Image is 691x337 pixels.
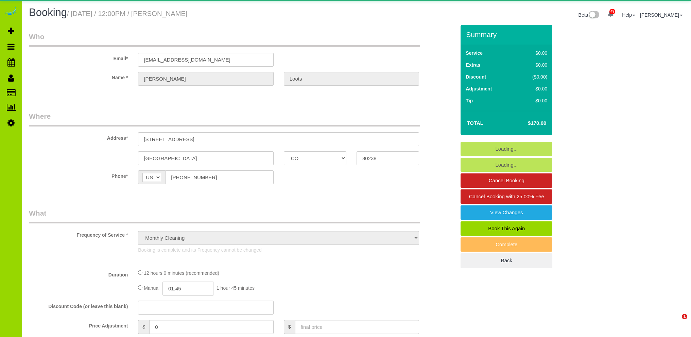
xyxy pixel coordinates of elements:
[295,320,419,334] input: final price
[469,193,544,199] span: Cancel Booking with 25.00% Fee
[29,32,420,47] legend: Who
[466,31,549,38] h3: Summary
[138,53,273,67] input: Email*
[357,151,419,165] input: Zip Code*
[466,85,492,92] label: Adjustment
[466,73,486,80] label: Discount
[507,120,546,126] h4: $170.00
[518,62,547,68] div: $0.00
[622,12,635,18] a: Help
[284,320,295,334] span: $
[24,72,133,81] label: Name *
[217,285,255,291] span: 1 hour 45 minutes
[461,205,552,220] a: View Changes
[609,9,615,14] span: 49
[138,72,273,86] input: First Name*
[518,97,547,104] div: $0.00
[604,7,617,22] a: 49
[682,314,687,319] span: 1
[518,85,547,92] div: $0.00
[138,151,273,165] input: City*
[461,173,552,188] a: Cancel Booking
[144,285,159,291] span: Manual
[24,229,133,238] label: Frequency of Service *
[24,269,133,278] label: Duration
[4,7,18,16] img: Automaid Logo
[461,221,552,236] a: Book This Again
[466,97,473,104] label: Tip
[29,208,420,223] legend: What
[467,120,483,126] strong: Total
[518,50,547,56] div: $0.00
[24,301,133,310] label: Discount Code (or leave this blank)
[284,72,419,86] input: Last Name*
[29,6,67,18] span: Booking
[24,132,133,141] label: Address*
[138,247,419,253] p: Booking is complete and its Frequency cannot be changed
[466,50,483,56] label: Service
[24,320,133,329] label: Price Adjustment
[138,320,149,334] span: $
[518,73,547,80] div: ($0.00)
[144,270,219,276] span: 12 hours 0 minutes (recommended)
[578,12,600,18] a: Beta
[67,10,187,17] small: / [DATE] / 12:00PM / [PERSON_NAME]
[461,189,552,204] a: Cancel Booking with 25.00% Fee
[461,253,552,268] a: Back
[668,314,684,330] iframe: Intercom live chat
[24,170,133,180] label: Phone*
[588,11,599,20] img: New interface
[165,170,273,184] input: Phone*
[640,12,683,18] a: [PERSON_NAME]
[466,62,480,68] label: Extras
[24,53,133,62] label: Email*
[29,111,420,127] legend: Where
